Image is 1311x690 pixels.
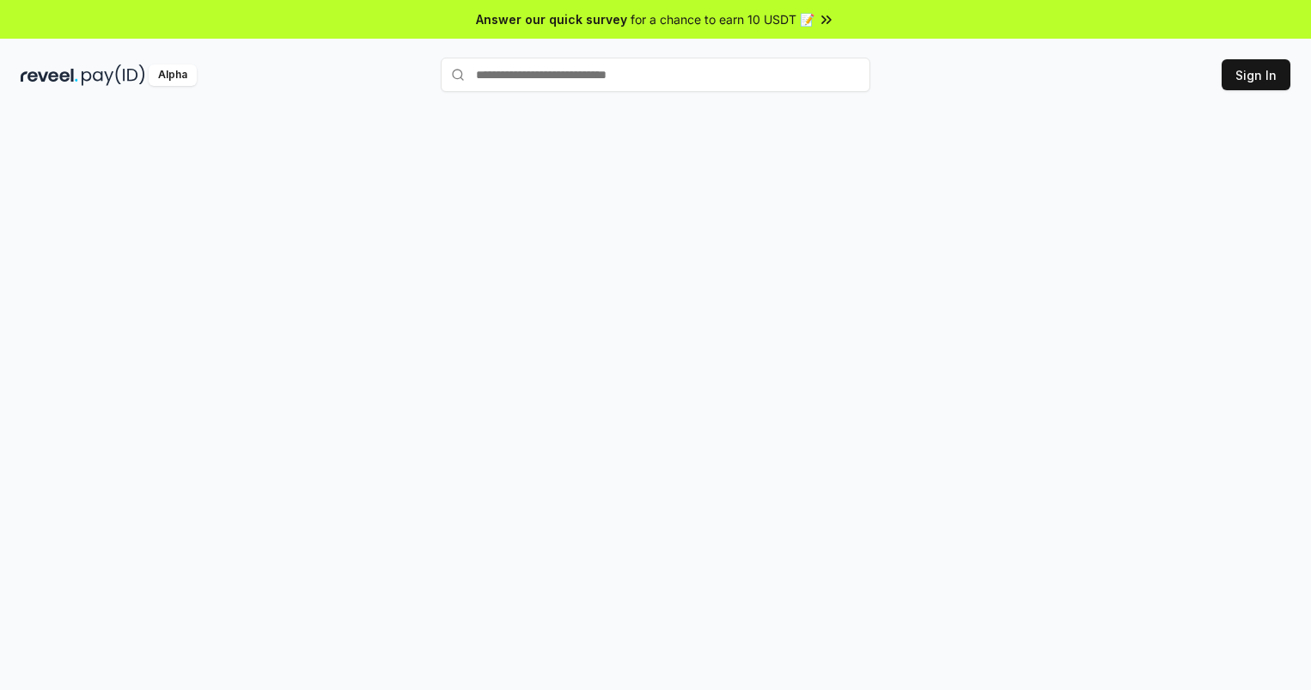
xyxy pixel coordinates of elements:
button: Sign In [1222,59,1290,90]
img: reveel_dark [21,64,78,86]
span: for a chance to earn 10 USDT 📝 [631,10,814,28]
span: Answer our quick survey [476,10,627,28]
div: Alpha [149,64,197,86]
img: pay_id [82,64,145,86]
